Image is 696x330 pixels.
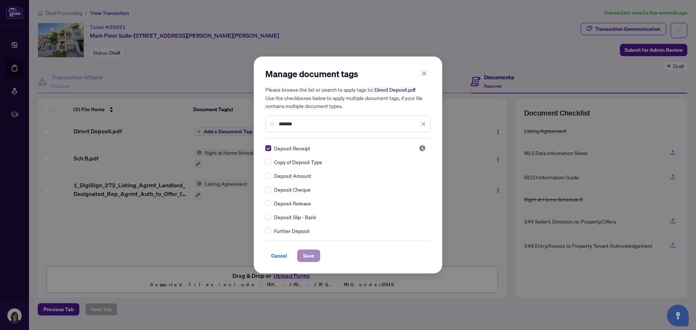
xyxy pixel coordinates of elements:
span: Deposit Cheque [274,185,311,193]
span: Deposit Receipt [274,144,310,152]
button: Open asap [667,305,689,326]
span: Deposit Release [274,199,311,207]
span: close [422,71,427,76]
span: Copy of Deposit Type [274,158,322,166]
span: Further Deposit [274,227,310,235]
span: Cancel [271,250,287,262]
h5: Please browse the list or search to apply tags to: Use the checkboxes below to apply multiple doc... [265,85,431,110]
span: Pending Review [419,145,426,152]
button: Save [297,250,320,262]
span: Deposit Amount [274,172,311,180]
span: close [421,121,426,126]
img: status [419,145,426,152]
button: Cancel [265,250,293,262]
span: Deposit Slip - Bank [274,213,316,221]
span: Save [303,250,314,262]
h2: Manage document tags [265,68,431,80]
span: Direct Deposit.pdf [374,87,415,93]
